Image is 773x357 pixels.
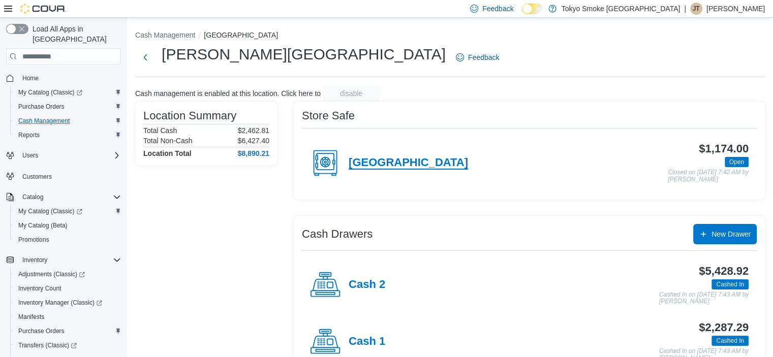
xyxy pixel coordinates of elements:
[452,47,503,68] a: Feedback
[699,265,749,277] h3: $5,428.92
[14,282,66,295] a: Inventory Count
[10,100,125,114] button: Purchase Orders
[14,205,86,217] a: My Catalog (Classic)
[22,173,52,181] span: Customers
[18,149,42,161] button: Users
[18,88,82,96] span: My Catalog (Classic)
[14,129,121,141] span: Reports
[18,254,121,266] span: Inventory
[14,101,121,113] span: Purchase Orders
[18,72,121,84] span: Home
[10,310,125,324] button: Manifests
[238,149,269,157] h4: $8,890.21
[712,279,749,289] span: Cashed In
[2,148,125,163] button: Users
[14,325,121,337] span: Purchase Orders
[349,278,385,291] h4: Cash 2
[668,169,749,183] p: Closed on [DATE] 7:42 AM by [PERSON_NAME]
[14,282,121,295] span: Inventory Count
[14,339,121,351] span: Transfers (Classic)
[135,30,765,42] nav: An example of EuiBreadcrumbs
[14,219,121,232] span: My Catalog (Beta)
[18,284,61,293] span: Inventory Count
[10,338,125,352] a: Transfers (Classic)
[22,151,38,159] span: Users
[10,114,125,128] button: Cash Management
[28,24,121,44] span: Load All Apps in [GEOGRAPHIC_DATA]
[14,101,69,113] a: Purchase Orders
[10,324,125,338] button: Purchase Orders
[725,157,749,167] span: Open
[706,3,765,15] p: [PERSON_NAME]
[22,74,39,82] span: Home
[18,72,43,84] a: Home
[135,31,195,39] button: Cash Management
[143,149,192,157] h4: Location Total
[162,44,446,64] h1: [PERSON_NAME][GEOGRAPHIC_DATA]
[18,171,56,183] a: Customers
[18,236,49,244] span: Promotions
[238,126,269,135] p: $2,462.81
[659,291,749,305] p: Cashed In on [DATE] 7:43 AM by [PERSON_NAME]
[14,311,121,323] span: Manifests
[729,157,744,167] span: Open
[18,327,65,335] span: Purchase Orders
[10,204,125,218] a: My Catalog (Classic)
[10,85,125,100] a: My Catalog (Classic)
[22,256,47,264] span: Inventory
[18,117,70,125] span: Cash Management
[699,143,749,155] h3: $1,174.00
[14,129,44,141] a: Reports
[2,71,125,85] button: Home
[349,335,385,348] h4: Cash 1
[10,233,125,247] button: Promotions
[712,229,751,239] span: New Drawer
[349,156,468,170] h4: [GEOGRAPHIC_DATA]
[14,297,121,309] span: Inventory Manager (Classic)
[238,137,269,145] p: $6,427.40
[18,207,82,215] span: My Catalog (Classic)
[716,336,744,345] span: Cashed In
[18,191,121,203] span: Catalog
[340,88,362,99] span: disable
[18,270,85,278] span: Adjustments (Classic)
[562,3,681,15] p: Tokyo Smoke [GEOGRAPHIC_DATA]
[522,4,543,14] input: Dark Mode
[18,313,44,321] span: Manifests
[14,268,89,280] a: Adjustments (Classic)
[14,297,106,309] a: Inventory Manager (Classic)
[18,191,47,203] button: Catalog
[684,3,686,15] p: |
[10,296,125,310] a: Inventory Manager (Classic)
[18,221,68,230] span: My Catalog (Beta)
[18,299,102,307] span: Inventory Manager (Classic)
[135,47,156,68] button: Next
[143,137,193,145] h6: Total Non-Cash
[14,219,72,232] a: My Catalog (Beta)
[10,281,125,296] button: Inventory Count
[14,86,86,99] a: My Catalog (Classic)
[135,89,321,98] p: Cash management is enabled at this location. Click here to
[22,193,43,201] span: Catalog
[10,218,125,233] button: My Catalog (Beta)
[302,110,355,122] h3: Store Safe
[18,341,77,349] span: Transfers (Classic)
[699,321,749,334] h3: $2,287.29
[14,115,74,127] a: Cash Management
[20,4,66,14] img: Cova
[14,86,121,99] span: My Catalog (Classic)
[143,110,236,122] h3: Location Summary
[18,254,51,266] button: Inventory
[143,126,177,135] h6: Total Cash
[14,234,53,246] a: Promotions
[693,224,757,244] button: New Drawer
[482,4,513,14] span: Feedback
[323,85,380,102] button: disable
[712,336,749,346] span: Cashed In
[14,311,48,323] a: Manifests
[2,253,125,267] button: Inventory
[18,103,65,111] span: Purchase Orders
[14,268,121,280] span: Adjustments (Classic)
[10,267,125,281] a: Adjustments (Classic)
